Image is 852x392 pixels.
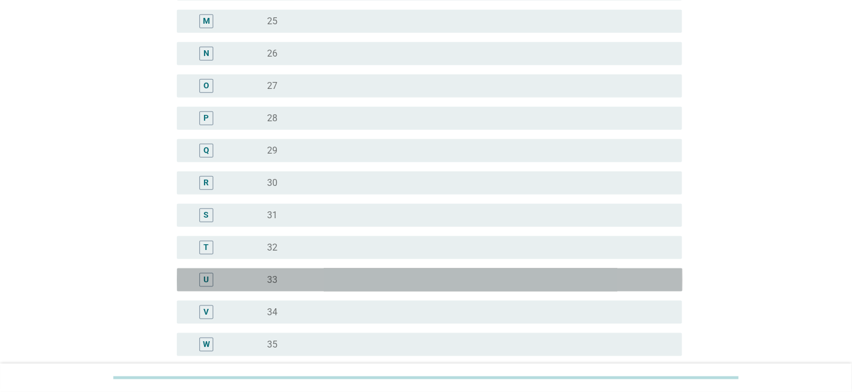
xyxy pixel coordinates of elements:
label: 26 [267,48,277,59]
label: 32 [267,242,277,253]
label: 34 [267,307,277,318]
div: N [203,47,209,59]
div: P [203,112,209,124]
label: 25 [267,16,277,27]
div: M [203,15,210,27]
div: Q [203,144,209,156]
label: 33 [267,274,277,286]
label: 27 [267,80,277,92]
label: 35 [267,339,277,350]
label: 29 [267,145,277,156]
label: 28 [267,113,277,124]
div: S [203,209,209,221]
div: V [203,306,209,318]
div: R [203,177,209,189]
div: W [203,338,210,350]
label: 31 [267,210,277,221]
div: U [203,274,209,286]
div: T [203,241,209,253]
label: 30 [267,177,277,189]
div: O [203,80,209,92]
